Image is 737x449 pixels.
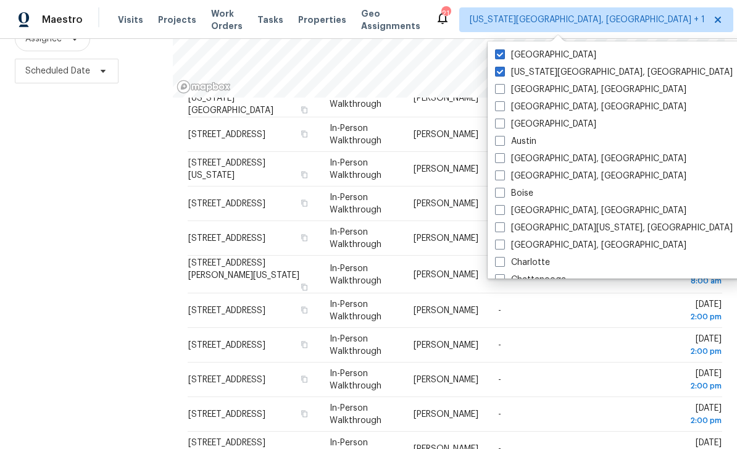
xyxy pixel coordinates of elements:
[495,239,686,251] label: [GEOGRAPHIC_DATA], [GEOGRAPHIC_DATA]
[498,376,501,384] span: -
[330,369,381,390] span: In-Person Walkthrough
[299,104,310,115] button: Copy Address
[495,83,686,96] label: [GEOGRAPHIC_DATA], [GEOGRAPHIC_DATA]
[330,124,381,145] span: In-Person Walkthrough
[414,376,478,384] span: [PERSON_NAME]
[659,414,722,427] div: 2:00 pm
[330,87,381,108] span: In-Person Walkthrough
[188,234,265,243] span: [STREET_ADDRESS]
[414,306,478,315] span: [PERSON_NAME]
[414,341,478,350] span: [PERSON_NAME]
[299,281,310,292] button: Copy Address
[495,274,566,286] label: Chattanooga
[495,118,596,130] label: [GEOGRAPHIC_DATA]
[495,153,686,165] label: [GEOGRAPHIC_DATA], [GEOGRAPHIC_DATA]
[299,408,310,419] button: Copy Address
[414,270,478,279] span: [PERSON_NAME]
[330,335,381,356] span: In-Person Walkthrough
[298,14,346,26] span: Properties
[330,193,381,214] span: In-Person Walkthrough
[330,300,381,321] span: In-Person Walkthrough
[257,15,283,24] span: Tasks
[188,130,265,139] span: [STREET_ADDRESS]
[495,101,686,113] label: [GEOGRAPHIC_DATA], [GEOGRAPHIC_DATA]
[495,49,596,61] label: [GEOGRAPHIC_DATA]
[498,341,501,350] span: -
[470,14,705,26] span: [US_STATE][GEOGRAPHIC_DATA], [GEOGRAPHIC_DATA] + 1
[659,264,722,287] span: [DATE]
[498,410,501,419] span: -
[188,81,281,114] span: 1608 Rose Quartz Hts, [US_STATE][GEOGRAPHIC_DATA]
[659,335,722,358] span: [DATE]
[177,80,231,94] a: Mapbox homepage
[659,345,722,358] div: 2:00 pm
[42,14,83,26] span: Maestro
[659,380,722,392] div: 2:00 pm
[414,410,478,419] span: [PERSON_NAME]
[498,306,501,315] span: -
[414,93,478,102] span: [PERSON_NAME]
[25,33,62,45] span: Assignee
[495,222,733,234] label: [GEOGRAPHIC_DATA][US_STATE], [GEOGRAPHIC_DATA]
[299,128,310,140] button: Copy Address
[188,258,299,279] span: [STREET_ADDRESS][PERSON_NAME][US_STATE]
[158,14,196,26] span: Projects
[361,7,420,32] span: Geo Assignments
[330,228,381,249] span: In-Person Walkthrough
[495,204,686,217] label: [GEOGRAPHIC_DATA], [GEOGRAPHIC_DATA]
[495,135,536,148] label: Austin
[495,66,733,78] label: [US_STATE][GEOGRAPHIC_DATA], [GEOGRAPHIC_DATA]
[330,159,381,180] span: In-Person Walkthrough
[495,170,686,182] label: [GEOGRAPHIC_DATA], [GEOGRAPHIC_DATA]
[25,65,90,77] span: Scheduled Date
[414,165,478,174] span: [PERSON_NAME]
[441,7,450,20] div: 21
[414,199,478,208] span: [PERSON_NAME]
[659,300,722,323] span: [DATE]
[188,341,265,350] span: [STREET_ADDRESS]
[299,232,310,243] button: Copy Address
[299,198,310,209] button: Copy Address
[414,234,478,243] span: [PERSON_NAME]
[299,169,310,180] button: Copy Address
[659,369,722,392] span: [DATE]
[211,7,243,32] span: Work Orders
[495,187,533,199] label: Boise
[414,130,478,139] span: [PERSON_NAME]
[330,264,381,285] span: In-Person Walkthrough
[118,14,143,26] span: Visits
[299,339,310,350] button: Copy Address
[188,410,265,419] span: [STREET_ADDRESS]
[498,270,501,279] span: -
[659,274,722,287] div: 8:00 am
[188,376,265,384] span: [STREET_ADDRESS]
[659,311,722,323] div: 2:00 pm
[188,306,265,315] span: [STREET_ADDRESS]
[299,304,310,316] button: Copy Address
[188,199,265,208] span: [STREET_ADDRESS]
[659,404,722,427] span: [DATE]
[330,404,381,425] span: In-Person Walkthrough
[299,374,310,385] button: Copy Address
[495,256,550,269] label: Charlotte
[188,159,265,180] span: [STREET_ADDRESS][US_STATE]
